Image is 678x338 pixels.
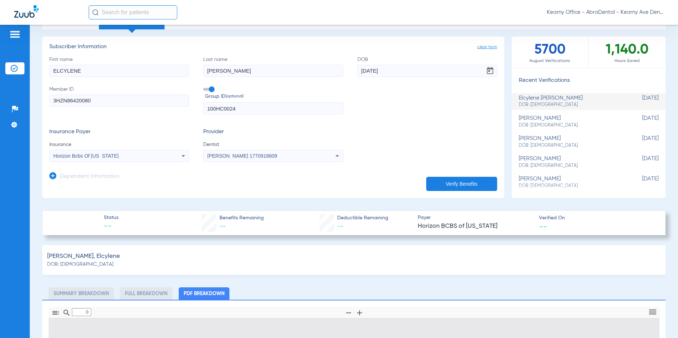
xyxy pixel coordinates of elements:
span: Payer [418,214,533,221]
span: -- [104,222,118,232]
span: DOB: [DEMOGRAPHIC_DATA] [519,102,623,108]
span: DOB: [DEMOGRAPHIC_DATA] [519,122,623,129]
pdf-shy-button: Zoom In [354,313,365,318]
span: -- [337,223,344,230]
span: clear form [477,44,497,51]
span: Dentist [203,141,343,148]
h3: Insurance Payer [49,129,189,136]
h3: Dependent Information [60,173,120,180]
input: DOBOpen calendar [357,65,497,77]
span: Deductible Remaining [337,214,388,222]
pdf-shy-button: Toggle Sidebar [50,313,61,318]
span: DOB: [DEMOGRAPHIC_DATA] [47,261,113,268]
input: Last name [203,65,343,77]
div: [PERSON_NAME] [519,135,623,148]
div: 5700 [512,36,589,68]
button: Zoom Out [343,308,355,318]
img: Zuub Logo [14,5,39,18]
span: Group ID [205,93,343,100]
img: hamburger-icon [9,30,21,39]
button: Zoom In [354,308,366,318]
span: [DATE] [623,115,658,128]
span: -- [539,222,547,230]
small: (optional) [226,93,244,100]
label: First name [49,56,189,77]
span: DOB: [DEMOGRAPHIC_DATA] [519,163,623,169]
span: August Verifications [512,57,588,64]
button: Open calendar [483,64,497,78]
span: DOB: [DEMOGRAPHIC_DATA] [519,183,623,189]
span: Kearny Office - AbraDental - Kearny Ave Dental, LLC - Kearny General [547,9,664,16]
span: [PERSON_NAME], Elcylene [47,252,120,261]
pdf-shy-button: Find in Document [61,313,72,318]
span: [DATE] [623,95,658,108]
span: Insurance [49,141,189,148]
span: [PERSON_NAME] 1770918609 [207,153,277,159]
span: [DATE] [623,176,658,189]
input: Member ID [49,95,189,107]
label: Last name [203,56,343,77]
span: Horizon Bcbs Of [US_STATE] [54,153,119,159]
input: First name [49,65,189,77]
input: Search for patients [89,5,177,19]
pdf-shy-button: Zoom Out [343,313,354,318]
div: [PERSON_NAME] [519,115,623,128]
div: 1,140.0 [589,36,666,68]
li: Full Breakdown [120,287,172,300]
div: [PERSON_NAME] [519,156,623,169]
div: elcylene [PERSON_NAME] [519,95,623,108]
label: Member ID [49,86,189,115]
h3: Provider [203,129,343,136]
span: DOB: [DEMOGRAPHIC_DATA] [519,142,623,149]
li: PDF Breakdown [179,287,229,300]
button: Verify Benefits [426,177,497,191]
div: [PERSON_NAME] [519,176,623,189]
iframe: Chat Widget [643,304,678,338]
span: Hours Saved [589,57,666,64]
h3: Recent Verifications [512,77,666,84]
span: Benefits Remaining [219,214,264,222]
span: [DATE] [623,135,658,148]
span: -- [219,223,226,230]
span: [DATE] [623,156,658,169]
li: Summary Breakdown [49,287,114,300]
img: Search Icon [92,9,99,16]
label: DOB [357,56,497,77]
span: Horizon BCBS of [US_STATE] [418,222,533,231]
h3: Subscriber Information [49,44,497,51]
span: Status [104,214,118,221]
input: Page [72,308,91,316]
span: Verified On [539,214,654,222]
